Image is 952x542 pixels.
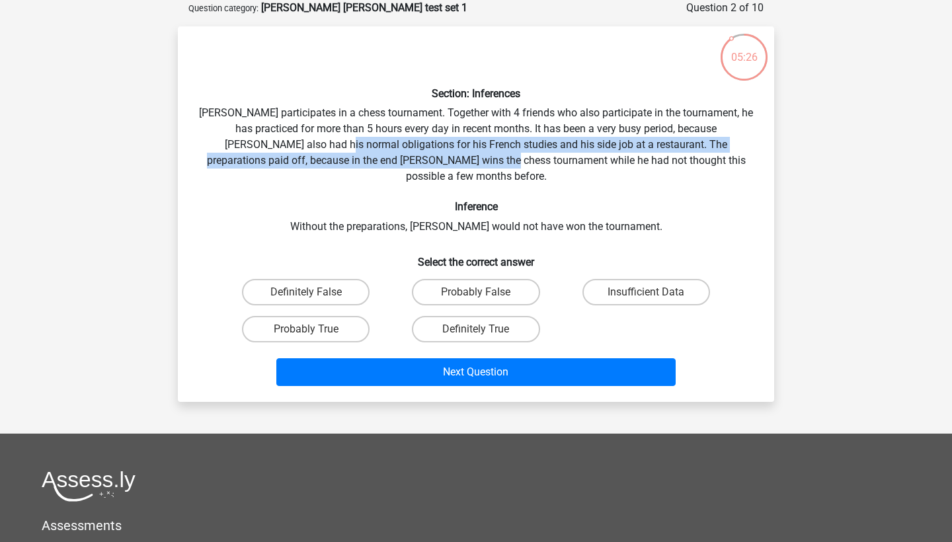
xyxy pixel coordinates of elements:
h5: Assessments [42,518,910,533]
div: 05:26 [719,32,769,65]
label: Probably False [412,279,539,305]
label: Definitely True [412,316,539,342]
h6: Inference [199,200,753,213]
h6: Section: Inferences [199,87,753,100]
img: Assessly logo [42,471,136,502]
small: Question category: [188,3,258,13]
label: Insufficient Data [582,279,710,305]
h6: Select the correct answer [199,245,753,268]
label: Definitely False [242,279,370,305]
div: [PERSON_NAME] participates in a chess tournament. Together with 4 friends who also participate in... [183,37,769,391]
button: Next Question [276,358,676,386]
strong: [PERSON_NAME] [PERSON_NAME] test set 1 [261,1,467,14]
label: Probably True [242,316,370,342]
